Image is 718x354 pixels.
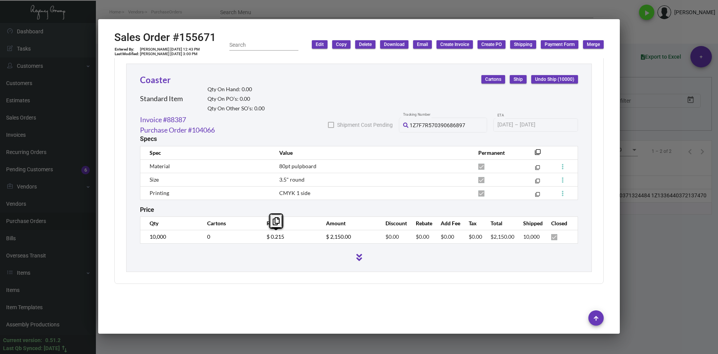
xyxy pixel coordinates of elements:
[587,41,600,48] span: Merge
[535,180,540,185] mat-icon: filter_none
[514,41,532,48] span: Shipping
[535,76,574,83] span: Undo Ship (10000)
[272,146,471,159] th: Value
[514,76,523,83] span: Ship
[510,40,536,49] button: Shipping
[140,125,215,135] a: Purchase Order #104066
[259,216,318,230] th: Rate
[471,146,523,159] th: Permanent
[497,122,513,128] input: Start date
[140,115,186,125] a: Invoice #88387
[3,336,42,344] div: Current version:
[316,41,324,48] span: Edit
[140,52,200,56] td: [PERSON_NAME] [DATE] 3:00 PM
[207,96,265,102] h2: Qty On PO’s: 0.00
[535,167,540,172] mat-icon: filter_none
[469,233,482,240] span: $0.00
[523,233,540,240] span: 10,000
[483,216,515,230] th: Total
[150,163,170,169] span: Material
[491,233,514,240] span: $2,150.00
[410,122,465,128] span: 1Z7F7R570390686897
[416,233,429,240] span: $0.00
[279,163,316,169] span: 80pt pulpboard
[461,216,483,230] th: Tax
[332,40,351,49] button: Copy
[140,47,200,52] td: [PERSON_NAME] [DATE] 12:43 PM
[140,135,157,143] h2: Specs
[359,41,372,48] span: Delete
[199,216,259,230] th: Cartons
[481,75,505,84] button: Cartons
[541,40,578,49] button: Payment Form
[207,86,265,93] h2: Qty On Hand: 0.00
[140,206,154,213] h2: Price
[3,344,60,352] div: Last Qb Synced: [DATE]
[417,41,428,48] span: Email
[535,151,541,157] mat-icon: filter_none
[441,233,454,240] span: $0.00
[408,216,433,230] th: Rebate
[114,31,216,44] h2: Sales Order #155671
[114,52,140,56] td: Last Modified:
[478,40,506,49] button: Create PO
[140,95,183,103] h2: Standard Item
[543,216,578,230] th: Closed
[114,47,140,52] td: Entered By:
[378,216,408,230] th: Discount
[485,76,501,83] span: Cartons
[436,40,473,49] button: Create Invoice
[583,40,604,49] button: Merge
[433,216,461,230] th: Add Fee
[385,233,399,240] span: $0.00
[273,217,280,225] i: Copy
[312,40,328,49] button: Edit
[336,41,347,48] span: Copy
[45,336,61,344] div: 0.51.2
[440,41,469,48] span: Create Invoice
[413,40,432,49] button: Email
[140,216,200,230] th: Qty
[279,190,310,196] span: CMYK 1 side
[380,40,408,49] button: Download
[545,41,575,48] span: Payment Form
[337,120,393,129] span: Shipment Cost Pending
[279,176,305,183] span: 3.5" round
[510,75,527,84] button: Ship
[384,41,405,48] span: Download
[140,146,272,159] th: Spec
[515,216,543,230] th: Shipped
[207,105,265,112] h2: Qty On Other SO’s: 0.00
[150,176,159,183] span: Size
[150,190,169,196] span: Printing
[531,75,578,84] button: Undo Ship (10000)
[520,122,557,128] input: End date
[481,41,502,48] span: Create PO
[318,216,378,230] th: Amount
[535,193,540,198] mat-icon: filter_none
[355,40,375,49] button: Delete
[515,122,518,128] span: –
[140,75,171,85] a: Coaster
